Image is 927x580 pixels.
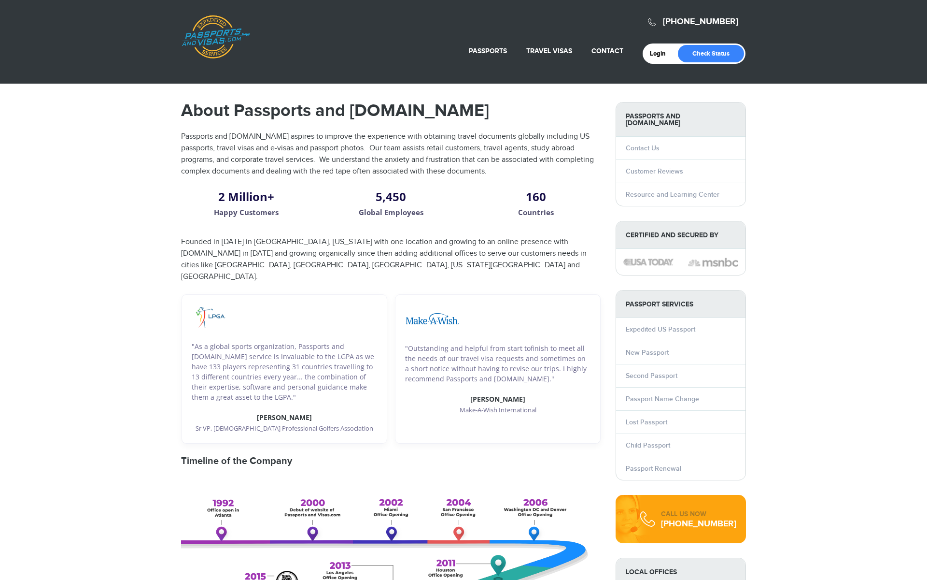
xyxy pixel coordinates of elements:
strong: Passports and [DOMAIN_NAME] [616,102,745,137]
img: image description [192,304,227,331]
a: [PHONE_NUMBER] [663,16,738,27]
p: Happy Customers [181,207,311,218]
h2: 2 Million+ [181,194,311,200]
p: Founded in [DATE] in [GEOGRAPHIC_DATA], [US_STATE] with one location and growing to an online pre... [181,236,601,283]
a: Lost Passport [626,418,667,426]
p: "As a global sports organization, Passports and [DOMAIN_NAME] service is invaluable to the LGPA a... [192,341,377,402]
a: Passports & [DOMAIN_NAME] [182,15,250,58]
a: Customer Reviews [626,167,683,175]
strong: [PERSON_NAME] [470,394,525,404]
a: Login [650,50,673,58]
img: image description [405,304,460,333]
img: image description [688,257,738,268]
a: Contact Us [626,144,660,152]
a: Contact [591,47,623,55]
a: Passports [469,47,507,55]
a: Travel Visas [526,47,572,55]
p: Countries [471,207,601,218]
p: "Outstanding and helpful from start tofinish to meet all the needs of our travel visa requests an... [405,343,590,384]
strong: Timeline of the Company [181,455,292,467]
a: Resource and Learning Center [626,190,719,199]
h2: 5,450 [326,194,456,200]
strong: Certified and Secured by [616,221,745,249]
div: CALL US NOW [661,509,736,519]
a: Passport Name Change [626,395,699,403]
p: Global Employees [326,207,456,218]
h2: 160 [471,194,601,200]
a: Second Passport [626,372,677,380]
p: Make-A-Wish International [405,406,590,415]
a: Expedited US Passport [626,325,695,333]
strong: PASSPORT SERVICES [616,290,745,318]
a: Passport Renewal [626,464,681,473]
div: [PHONE_NUMBER] [661,519,736,529]
strong: [PERSON_NAME] [257,413,312,422]
a: Check Status [678,45,744,62]
img: image description [623,259,674,265]
h1: About Passports and [DOMAIN_NAME] [181,102,601,119]
a: Child Passport [626,441,670,449]
p: Sr VP, [DEMOGRAPHIC_DATA] Professional Golfers Association [192,424,377,434]
a: New Passport [626,348,669,357]
p: Passports and [DOMAIN_NAME] aspires to improve the experience with obtaining travel documents glo... [181,131,601,177]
